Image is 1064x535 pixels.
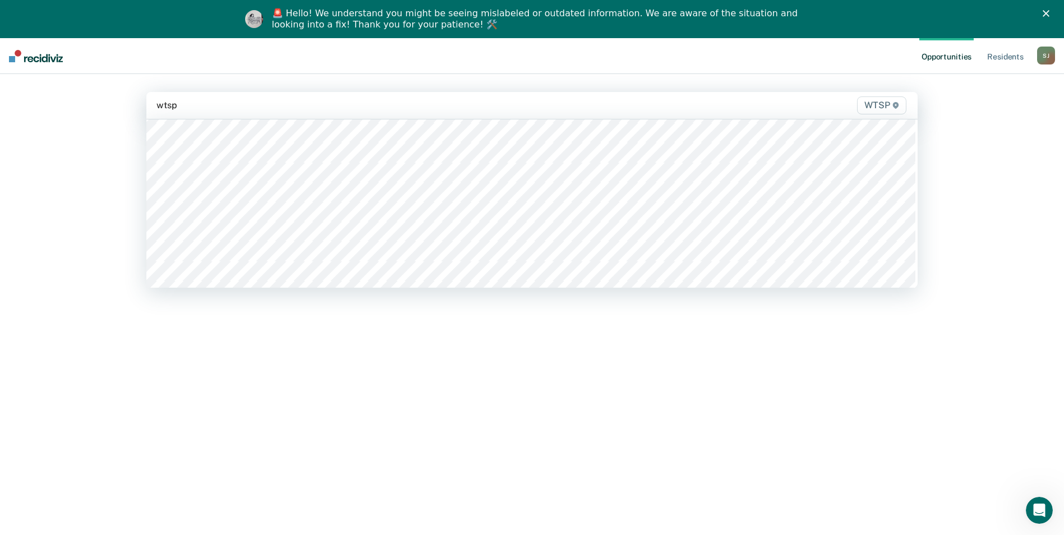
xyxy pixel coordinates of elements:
button: SJ [1037,47,1055,64]
a: Residents [985,38,1026,74]
iframe: Intercom live chat [1026,497,1053,524]
img: Profile image for Kim [245,10,263,28]
div: 🚨 Hello! We understand you might be seeing mislabeled or outdated information. We are aware of th... [272,8,802,30]
span: WTSP [857,96,906,114]
div: S J [1037,47,1055,64]
div: Close [1043,10,1054,17]
a: Opportunities [919,38,974,74]
img: Recidiviz [9,50,63,62]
